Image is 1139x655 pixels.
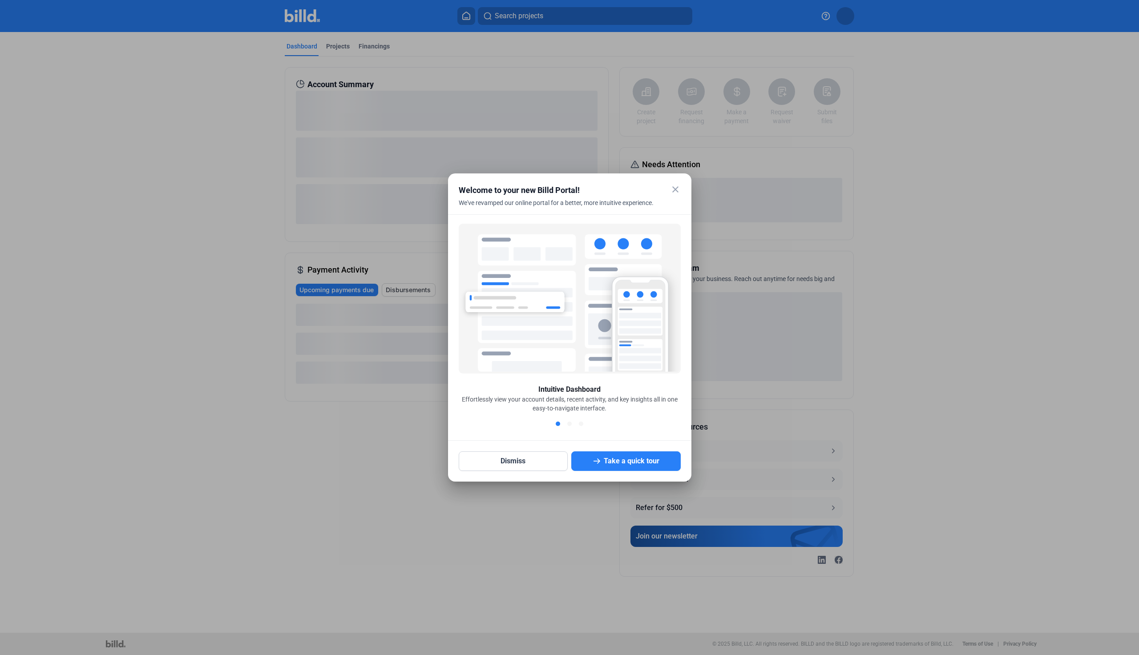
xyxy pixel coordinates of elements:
[459,184,658,197] div: Welcome to your new Billd Portal!
[459,198,658,218] div: We've revamped our online portal for a better, more intuitive experience.
[670,184,681,195] mat-icon: close
[538,384,601,395] div: Intuitive Dashboard
[459,395,681,413] div: Effortlessly view your account details, recent activity, and key insights all in one easy-to-navi...
[459,451,568,471] button: Dismiss
[571,451,681,471] button: Take a quick tour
